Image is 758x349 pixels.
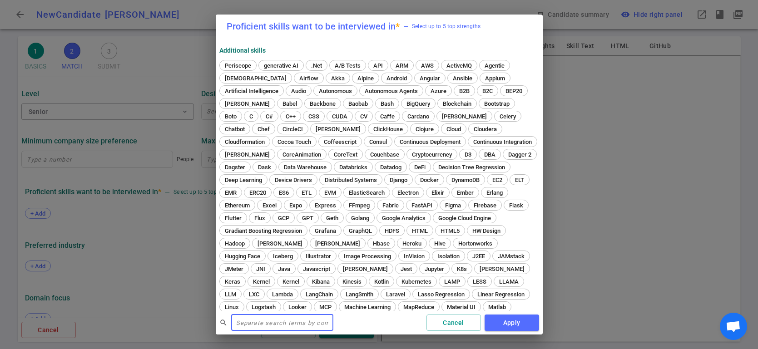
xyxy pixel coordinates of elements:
span: Datadog [377,164,405,171]
span: BEP20 [502,88,525,94]
span: FFmpeg [346,202,373,209]
span: Docker [417,177,442,183]
span: Erlang [483,189,506,196]
span: Hugging Face [222,253,263,260]
div: — [403,22,408,31]
span: [PERSON_NAME] [254,240,306,247]
span: Flask [506,202,526,209]
span: Backbone [307,100,339,107]
span: Laravel [383,291,408,298]
span: Excel [259,202,280,209]
span: Flutter [222,215,245,221]
span: Kubernetes [398,278,435,285]
span: D3 [461,151,475,158]
span: Celery [496,113,519,120]
span: HTML5 [437,227,463,234]
span: B2B [456,88,473,94]
span: K8s [454,265,470,272]
span: Ethereum [222,202,253,209]
span: EC2 [489,177,505,183]
span: Appium [482,75,508,82]
span: ERC20 [246,189,269,196]
span: Continuous Integration [470,138,535,145]
span: Logstash [248,304,279,310]
span: ActiveMQ [443,62,475,69]
span: Jest [397,265,415,272]
span: Django [386,177,411,183]
span: EVM [321,189,339,196]
span: Ansible [450,75,476,82]
span: Ember [454,189,477,196]
span: Google Analytics [379,215,429,221]
span: Cocoa Touch [274,138,314,145]
span: Akka [328,75,348,82]
span: MapReduce [400,304,437,310]
span: CSS [305,113,322,120]
span: HDFS [381,227,402,234]
span: Agentic [481,62,508,69]
span: Java [275,265,293,272]
button: Cancel [426,315,481,331]
span: Angular [416,75,443,82]
span: Data Warehouse [281,164,330,171]
span: Dagger 2 [505,151,535,158]
button: Apply [485,315,539,331]
span: Expo [286,202,305,209]
span: LLAMA [496,278,522,285]
span: C++ [282,113,299,120]
span: Autonomous [316,88,355,94]
span: DeFi [411,164,429,171]
span: Cardano [404,113,432,120]
span: Chef [254,126,273,133]
span: Fabric [379,202,402,209]
span: A/B Tests [332,62,364,69]
span: LXC [246,291,263,298]
span: FastAPI [408,202,436,209]
span: CircleCI [279,126,306,133]
span: Continuous Deployment [396,138,464,145]
span: LangChain [302,291,336,298]
span: Couchbase [367,151,402,158]
span: [PERSON_NAME] [312,240,363,247]
span: Elixir [428,189,447,196]
span: Geth [323,215,342,221]
span: Hbase [370,240,393,247]
span: LLM [222,291,239,298]
span: CUDA [329,113,351,120]
span: Deep Learning [222,177,265,183]
span: Kotlin [371,278,392,285]
span: Lambda [269,291,296,298]
span: ClickHouse [370,126,406,133]
span: Distributed Systems [322,177,380,183]
span: Babel [279,100,300,107]
span: AWS [418,62,437,69]
span: Isolation [434,253,463,260]
span: Gradiant Boosting Regression [222,227,305,234]
input: Separate search terms by comma or space [231,315,333,330]
div: Open chat [720,313,747,340]
span: InVision [401,253,428,260]
span: Kernel [250,278,273,285]
span: GraphQL [346,227,375,234]
span: [PERSON_NAME] [439,113,490,120]
span: Select up to 5 top strengths [403,22,481,31]
span: Firebase [471,202,500,209]
span: CoreAnimation [279,151,324,158]
span: GCP [275,215,292,221]
span: Airflow [296,75,322,82]
span: Bash [377,100,397,107]
span: CoreText [331,151,361,158]
span: BigQuery [403,100,433,107]
span: GPT [299,215,317,221]
label: Proficient skills want to be interviewed in [227,22,400,31]
span: Boto [222,113,240,120]
span: Hadoop [222,240,248,247]
span: Azure [427,88,450,94]
span: [PERSON_NAME] [340,265,391,272]
span: Blockchain [440,100,475,107]
span: ELT [512,177,527,183]
span: Hortonworks [455,240,495,247]
span: Audio [288,88,309,94]
span: Caffe [377,113,398,120]
span: Databricks [336,164,371,171]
